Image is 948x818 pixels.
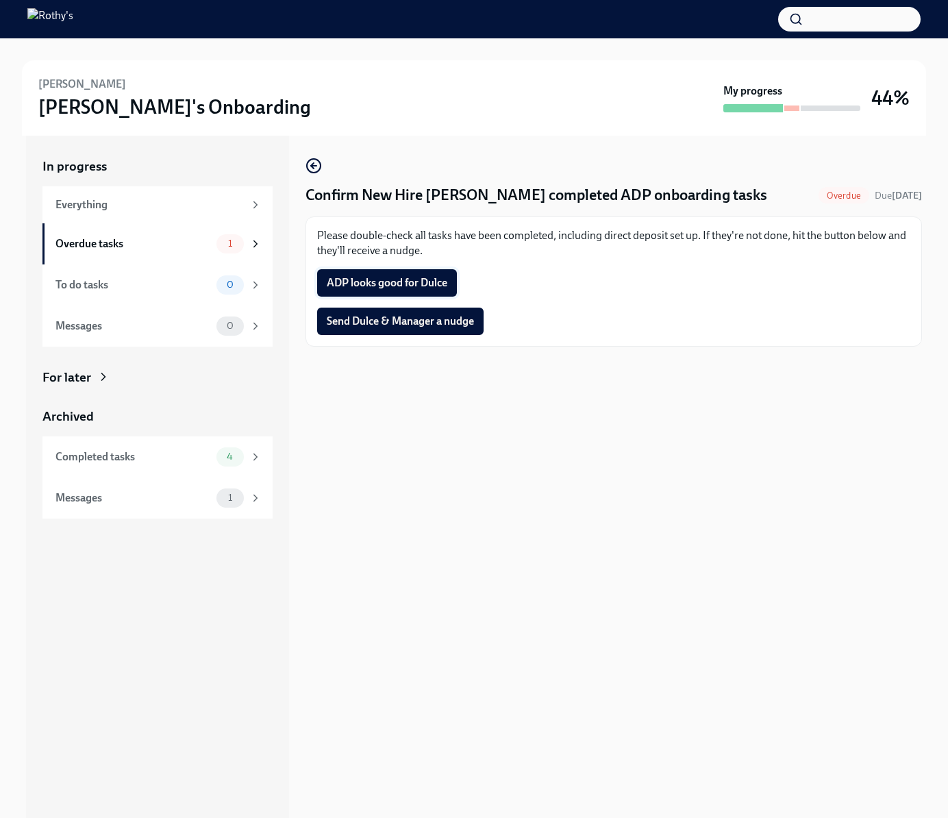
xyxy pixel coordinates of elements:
div: Everything [55,197,244,212]
a: Archived [42,408,273,425]
h6: [PERSON_NAME] [38,77,126,92]
span: 0 [219,321,242,331]
button: ADP looks good for Dulce [317,269,457,297]
span: 0 [219,280,242,290]
div: Overdue tasks [55,236,211,251]
div: For later [42,369,91,386]
div: Messages [55,319,211,334]
div: Completed tasks [55,449,211,464]
h4: Confirm New Hire [PERSON_NAME] completed ADP onboarding tasks [305,185,767,206]
a: For later [42,369,273,386]
span: Send Dulce & Manager a nudge [327,314,474,328]
a: Messages0 [42,306,273,347]
span: ADP looks good for Dulce [327,276,447,290]
a: Overdue tasks1 [42,223,273,264]
a: Completed tasks4 [42,436,273,478]
span: 1 [220,493,240,503]
strong: [DATE] [892,190,922,201]
span: 4 [219,451,241,462]
span: 1 [220,238,240,249]
a: Messages1 [42,478,273,519]
h3: [PERSON_NAME]'s Onboarding [38,95,311,119]
span: Overdue [819,190,869,201]
a: Everything [42,186,273,223]
p: Please double-check all tasks have been completed, including direct deposit set up. If they're no... [317,228,910,258]
div: Messages [55,491,211,506]
h3: 44% [871,86,910,110]
span: September 13th, 2025 09:00 [875,189,922,202]
button: Send Dulce & Manager a nudge [317,308,484,335]
a: In progress [42,158,273,175]
span: Due [875,190,922,201]
strong: My progress [723,84,782,99]
img: Rothy's [27,8,73,30]
a: To do tasks0 [42,264,273,306]
div: To do tasks [55,277,211,293]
